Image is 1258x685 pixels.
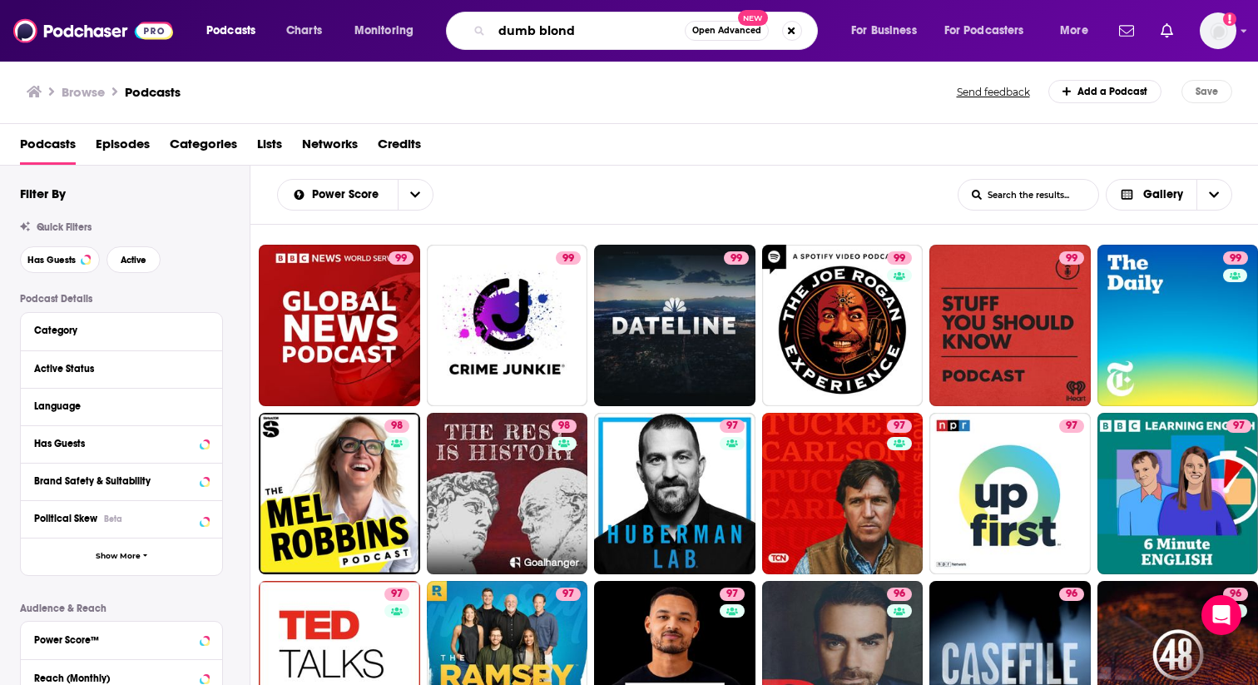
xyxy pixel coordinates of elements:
[1060,19,1088,42] span: More
[398,180,433,210] button: open menu
[278,189,398,201] button: open menu
[562,251,574,267] span: 99
[302,131,358,165] a: Networks
[170,131,237,165] a: Categories
[121,256,146,265] span: Active
[34,508,209,529] button: Political SkewBeta
[384,419,409,433] a: 98
[562,586,574,603] span: 97
[96,131,150,165] a: Episodes
[354,19,414,42] span: Monitoring
[1066,418,1077,434] span: 97
[343,17,435,44] button: open menu
[277,179,433,211] h2: Choose List sort
[391,586,403,603] span: 97
[21,538,222,575] button: Show More
[20,293,223,305] p: Podcast Details
[20,186,66,201] h2: Filter By
[34,475,195,487] div: Brand Safety & Suitability
[839,17,938,44] button: open menu
[206,19,255,42] span: Podcasts
[692,27,761,35] span: Open Advanced
[685,21,769,41] button: Open AdvancedNew
[726,586,738,603] span: 97
[731,251,742,267] span: 99
[1059,419,1084,433] a: 97
[389,251,414,265] a: 99
[384,588,409,601] a: 97
[894,251,905,267] span: 99
[762,245,924,406] a: 99
[894,418,905,434] span: 97
[887,251,912,265] a: 99
[929,245,1091,406] a: 99
[1230,251,1241,267] span: 99
[1059,588,1084,601] a: 96
[929,413,1091,574] a: 97
[1048,17,1109,44] button: open menu
[378,131,421,165] a: Credits
[1230,586,1241,603] span: 96
[952,85,1035,99] button: Send feedback
[286,19,322,42] span: Charts
[257,131,282,165] span: Lists
[20,131,76,165] a: Podcasts
[1112,17,1141,45] a: Show notifications dropdown
[462,12,834,50] div: Search podcasts, credits, & more...
[556,588,581,601] a: 97
[106,246,161,273] button: Active
[1223,588,1248,601] a: 96
[887,419,912,433] a: 97
[1143,189,1183,201] span: Gallery
[720,588,745,601] a: 97
[594,413,755,574] a: 97
[1200,12,1236,49] span: Logged in as KevinZ
[27,256,76,265] span: Has Guests
[851,19,917,42] span: For Business
[62,84,105,100] h3: Browse
[427,245,588,406] a: 99
[34,433,209,454] button: Has Guests
[1066,251,1077,267] span: 99
[34,320,209,340] button: Category
[558,418,570,434] span: 98
[1200,12,1236,49] img: User Profile
[391,418,403,434] span: 98
[34,634,195,646] div: Power Score™
[312,189,384,201] span: Power Score
[259,413,420,574] a: 98
[594,245,755,406] a: 99
[552,419,577,433] a: 98
[34,628,209,649] button: Power Score™
[1106,179,1233,211] button: Choose View
[13,15,173,47] img: Podchaser - Follow, Share and Rate Podcasts
[887,588,912,601] a: 96
[34,438,195,449] div: Has Guests
[34,395,209,416] button: Language
[1048,80,1162,103] a: Add a Podcast
[1223,12,1236,26] svg: Add a profile image
[556,251,581,265] a: 99
[20,246,100,273] button: Has Guests
[395,251,407,267] span: 99
[37,221,92,233] span: Quick Filters
[259,245,420,406] a: 99
[1223,251,1248,265] a: 99
[34,363,198,375] div: Active Status
[894,586,905,603] span: 96
[34,400,198,412] div: Language
[96,552,141,561] span: Show More
[720,419,745,433] a: 97
[934,17,1048,44] button: open menu
[1233,418,1245,434] span: 97
[34,673,195,684] div: Reach (Monthly)
[738,10,768,26] span: New
[1200,12,1236,49] button: Show profile menu
[34,513,97,524] span: Political Skew
[125,84,181,100] a: Podcasts
[34,470,209,491] button: Brand Safety & Suitability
